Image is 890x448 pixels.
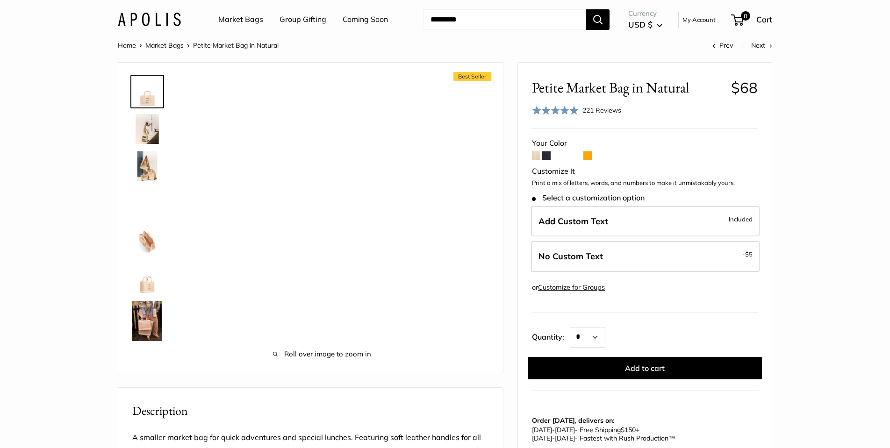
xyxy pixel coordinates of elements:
[118,41,136,50] a: Home
[118,13,181,26] img: Apolis
[745,250,753,258] span: $5
[532,178,758,188] p: Print a mix of letters, words, and numbers to make it unmistakably yours.
[751,41,772,50] a: Next
[532,281,605,294] div: or
[532,426,552,434] span: [DATE]
[532,193,645,202] span: Select a customization option
[132,151,162,181] img: description_The Original Market bag in its 4 native styles
[552,426,555,434] span: -
[586,9,610,30] button: Search
[582,106,621,114] span: 221 Reviews
[531,241,760,272] label: Leave Blank
[555,426,575,434] span: [DATE]
[532,79,724,96] span: Petite Market Bag in Natural
[528,357,762,379] button: Add to cart
[621,426,636,434] span: $150
[628,17,662,32] button: USD $
[538,283,605,292] a: Customize for Groups
[532,426,753,442] p: - Free Shipping +
[132,77,162,107] img: Petite Market Bag in Natural
[628,7,662,20] span: Currency
[532,324,570,348] label: Quantity:
[423,9,586,30] input: Search...
[130,187,164,220] a: Petite Market Bag in Natural
[132,114,162,144] img: description_Effortless style that elevates every moment
[731,78,758,97] span: $68
[343,13,388,27] a: Coming Soon
[118,39,279,51] nav: Breadcrumb
[756,14,772,24] span: Cart
[130,299,164,343] a: Petite Market Bag in Natural
[145,41,184,50] a: Market Bags
[193,348,451,361] span: Roll over image to zoom in
[552,434,555,442] span: -
[538,251,603,262] span: No Custom Text
[132,226,162,256] img: description_Spacious inner area with room for everything.
[218,13,263,27] a: Market Bags
[712,41,733,50] a: Prev
[132,301,162,341] img: Petite Market Bag in Natural
[193,41,279,50] span: Petite Market Bag in Natural
[132,263,162,293] img: Petite Market Bag in Natural
[555,434,575,442] span: [DATE]
[130,75,164,108] a: Petite Market Bag in Natural
[280,13,326,27] a: Group Gifting
[532,416,614,425] strong: Order [DATE], delivers on:
[742,249,753,260] span: -
[130,149,164,183] a: description_The Original Market bag in its 4 native styles
[628,20,653,29] span: USD $
[130,262,164,295] a: Petite Market Bag in Natural
[130,224,164,258] a: description_Spacious inner area with room for everything.
[732,12,772,27] a: 0 Cart
[532,136,758,150] div: Your Color
[132,348,162,378] img: Petite Market Bag in Natural
[741,11,750,21] span: 0
[531,206,760,237] label: Add Custom Text
[532,434,552,442] span: [DATE]
[682,14,716,25] a: My Account
[532,434,675,442] span: - Fastest with Rush Production™
[130,112,164,146] a: description_Effortless style that elevates every moment
[132,402,489,420] h2: Description
[538,216,608,227] span: Add Custom Text
[130,347,164,380] a: Petite Market Bag in Natural
[532,164,758,178] div: Customize It
[729,213,753,225] span: Included
[453,72,491,81] span: Best Seller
